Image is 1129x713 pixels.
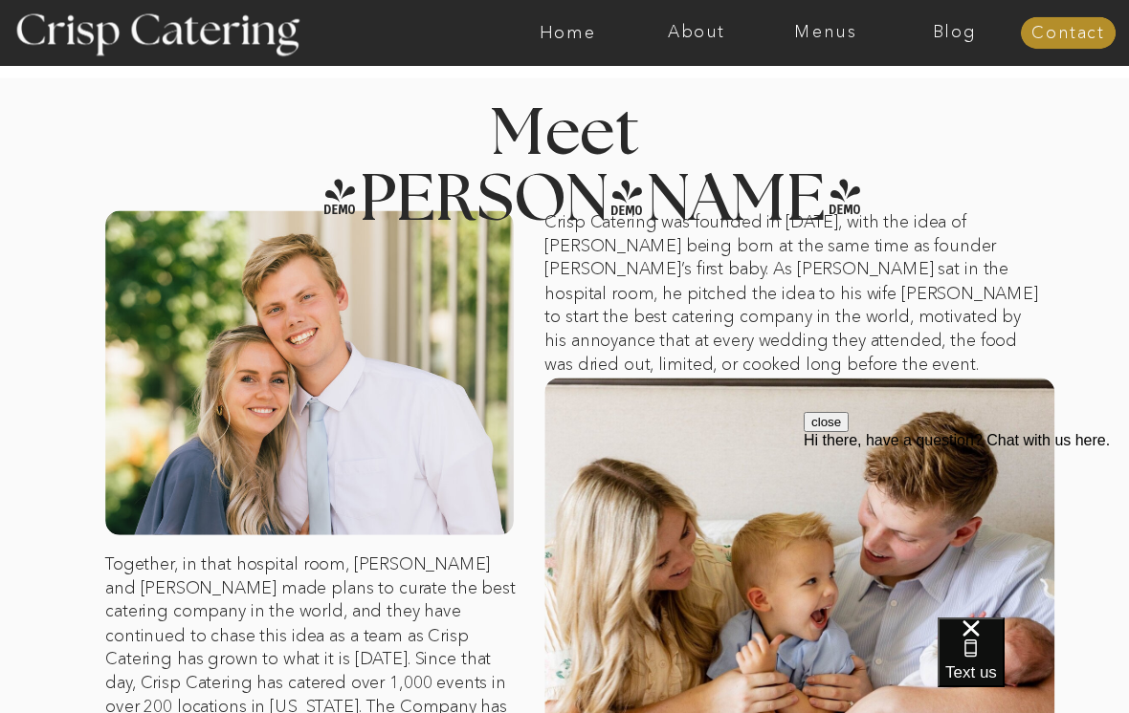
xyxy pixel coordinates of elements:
a: Contact [1021,25,1116,44]
a: About [632,24,762,43]
h2: Meet [PERSON_NAME] [321,101,808,176]
iframe: podium webchat widget prompt [804,412,1129,641]
a: Blog [890,24,1019,43]
iframe: podium webchat widget bubble [938,617,1129,713]
a: Menus [762,24,891,43]
a: Home [503,24,632,43]
p: Crisp Catering was founded in [DATE], with the idea of [PERSON_NAME] being born at the same time ... [544,210,1043,378]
